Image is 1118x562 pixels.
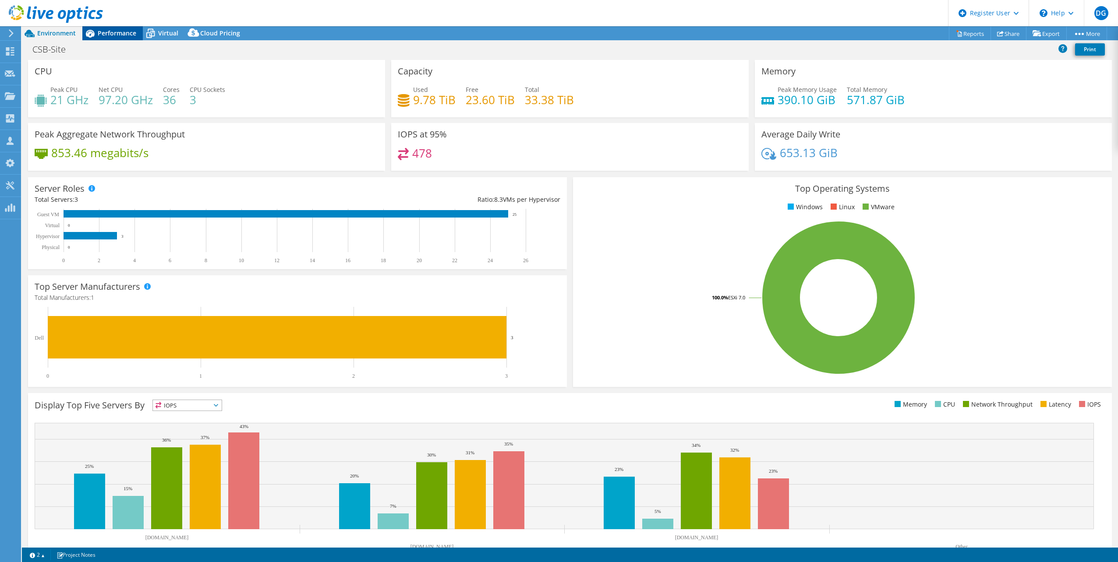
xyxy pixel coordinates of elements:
li: IOPS [1077,400,1101,409]
text: 3 [511,335,513,340]
div: Ratio: VMs per Hypervisor [297,195,560,204]
text: 7% [390,503,396,509]
h4: 653.13 GiB [780,148,838,158]
text: 10 [239,257,244,263]
text: [DOMAIN_NAME] [675,534,718,541]
text: 24 [488,257,493,263]
svg: \n [1040,9,1047,17]
h3: Peak Aggregate Network Throughput [35,130,185,139]
a: 2 [24,549,51,560]
text: 20% [350,473,359,478]
span: Total Memory [847,85,887,94]
span: Peak Memory Usage [778,85,837,94]
text: 5% [655,509,661,514]
h4: 9.78 TiB [413,95,456,105]
span: 8.3 [494,195,503,204]
text: 12 [274,257,279,263]
span: Used [413,85,428,94]
tspan: ESXi 7.0 [728,294,745,301]
h3: Top Operating Systems [580,184,1105,193]
h3: Average Daily Write [761,130,840,139]
text: 32% [730,447,739,453]
li: CPU [933,400,955,409]
li: Latency [1038,400,1071,409]
a: Share [991,27,1026,40]
h3: Server Roles [35,184,85,193]
h4: Total Manufacturers: [35,293,560,302]
text: 15% [124,486,132,491]
li: Network Throughput [961,400,1033,409]
text: 14 [310,257,315,263]
text: 3 [121,234,124,239]
h3: Memory [761,67,796,76]
span: Total [525,85,539,94]
h4: 21 GHz [50,95,88,105]
h4: 390.10 GiB [778,95,837,105]
text: 6 [169,257,171,263]
a: Reports [949,27,991,40]
h3: IOPS at 95% [398,130,447,139]
text: 23% [615,467,623,472]
text: [DOMAIN_NAME] [145,534,189,541]
li: Linux [828,202,855,212]
text: 36% [162,437,171,443]
span: Performance [98,29,136,37]
text: 0 [46,373,49,379]
h1: CSB-Site [28,45,79,54]
span: CPU Sockets [190,85,225,94]
h4: 3 [190,95,225,105]
h4: 97.20 GHz [99,95,153,105]
text: 4 [133,257,136,263]
text: 43% [240,424,248,429]
h4: 33.38 TiB [525,95,574,105]
text: 0 [68,245,70,249]
text: Guest VM [37,211,59,218]
li: VMware [860,202,895,212]
span: 1 [91,293,94,302]
span: Virtual [158,29,178,37]
text: 30% [427,452,436,457]
text: 35% [504,441,513,446]
text: 0 [68,223,70,228]
text: Dell [35,335,44,341]
h4: 36 [163,95,180,105]
text: 1 [199,373,202,379]
h3: Capacity [398,67,432,76]
a: Project Notes [50,549,102,560]
text: 25% [85,464,94,469]
span: Free [466,85,478,94]
text: 16 [345,257,350,263]
text: 2 [352,373,355,379]
text: Other [955,544,967,550]
span: Cloud Pricing [200,29,240,37]
text: Hypervisor [36,233,60,239]
h4: 478 [412,148,432,158]
a: More [1066,27,1107,40]
tspan: 100.0% [712,294,728,301]
text: Virtual [45,222,60,228]
span: DG [1094,6,1108,20]
text: 25 [513,212,517,217]
text: 3 [505,373,508,379]
text: 22 [452,257,457,263]
span: Net CPU [99,85,123,94]
h3: CPU [35,67,52,76]
h4: 571.87 GiB [847,95,905,105]
text: [DOMAIN_NAME] [410,544,454,550]
h3: Top Server Manufacturers [35,282,140,292]
text: 0 [62,257,65,263]
span: Peak CPU [50,85,78,94]
text: 31% [466,450,474,455]
span: IOPS [153,400,222,411]
li: Memory [892,400,927,409]
div: Total Servers: [35,195,297,204]
h4: 853.46 megabits/s [51,148,149,158]
text: 23% [769,468,778,474]
a: Export [1026,27,1067,40]
text: 37% [201,435,209,440]
text: 20 [417,257,422,263]
text: Physical [42,244,60,250]
text: 18 [381,257,386,263]
text: 26 [523,257,528,263]
span: Cores [163,85,180,94]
